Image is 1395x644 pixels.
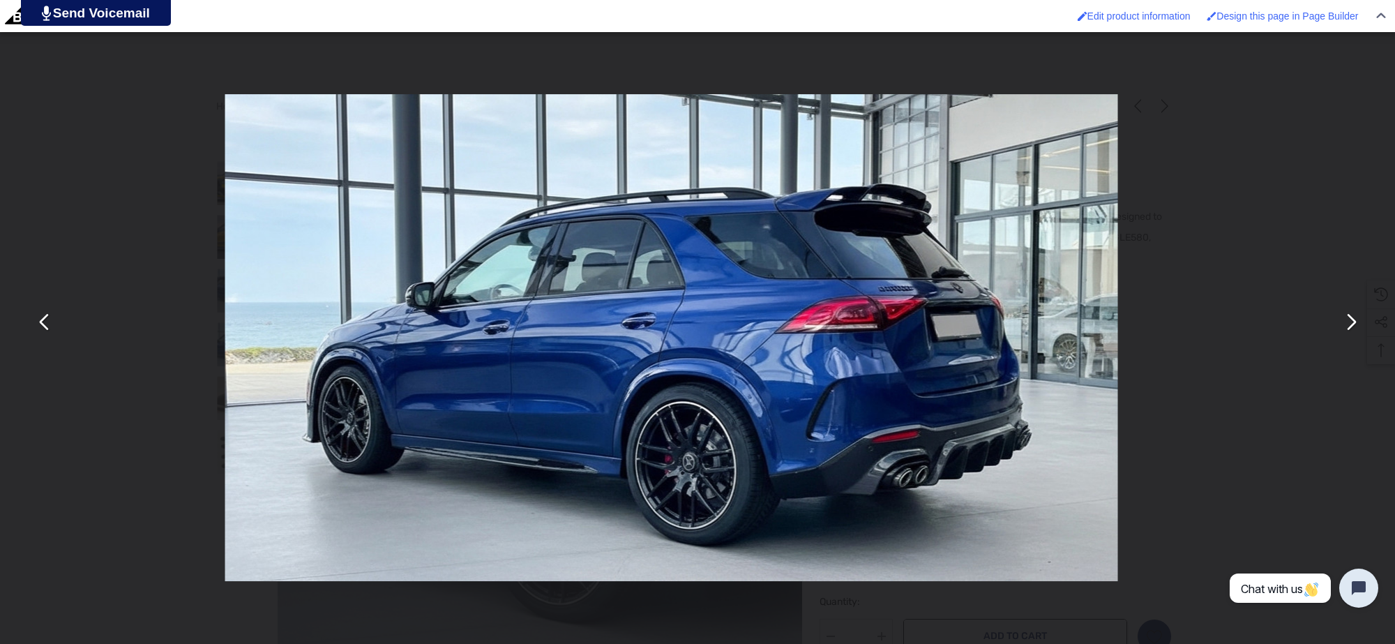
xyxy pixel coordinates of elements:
img: Enabled brush for product edit [1078,11,1087,21]
span: Edit product information [1087,10,1191,22]
a: Enabled brush for product edit Edit product information [1071,3,1198,29]
button: Previous [28,306,61,339]
img: Close Admin Bar [1376,13,1386,19]
img: Enabled brush for page builder edit. [1207,11,1216,21]
button: Next [1334,306,1367,339]
span: Design this page in Page Builder [1216,10,1358,22]
a: Enabled brush for page builder edit. Design this page in Page Builder [1200,3,1365,29]
img: PjwhLS0gR2VuZXJhdG9yOiBHcmF2aXQuaW8gLS0+PHN2ZyB4bWxucz0iaHR0cDovL3d3dy53My5vcmcvMjAwMC9zdmciIHhtb... [42,6,51,21]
